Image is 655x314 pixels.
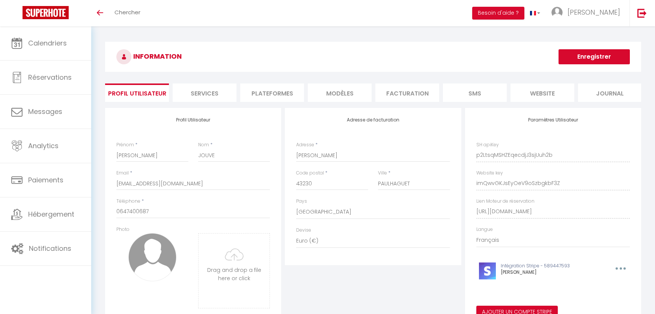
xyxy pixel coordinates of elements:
img: stripe-logo.jpeg [479,262,496,279]
p: Intégration Stripe - 589447593 [501,262,598,270]
h4: Profil Utilisateur [116,117,270,123]
li: Journal [578,83,642,102]
button: Besoin d'aide ? [472,7,524,20]
li: Profil Utilisateur [105,83,169,102]
img: Super Booking [23,6,69,19]
li: Plateformes [240,83,304,102]
span: Chercher [114,8,140,16]
li: website [510,83,574,102]
li: Services [173,83,236,102]
label: Langue [476,226,493,233]
label: Adresse [296,141,314,149]
label: Photo [116,226,129,233]
label: Email [116,170,129,177]
span: [PERSON_NAME] [568,8,620,17]
label: Code postal [296,170,324,177]
img: ... [551,7,563,18]
h4: Paramètres Utilisateur [476,117,630,123]
h3: INFORMATION [105,42,641,72]
span: Réservations [28,73,72,82]
span: Paiements [28,175,63,185]
span: Notifications [29,244,71,253]
label: Lien Moteur de réservation [476,198,535,205]
img: avatar.png [128,233,176,281]
span: Messages [28,107,62,116]
label: SH apiKey [476,141,499,149]
span: [PERSON_NAME] [501,269,537,275]
img: logout [637,8,647,18]
label: Website key [476,170,503,177]
label: Nom [198,141,209,149]
span: Analytics [28,141,59,150]
label: Pays [296,198,307,205]
button: Enregistrer [559,49,630,64]
li: MODÈLES [308,83,372,102]
label: Prénom [116,141,134,149]
label: Devise [296,227,311,234]
label: Téléphone [116,198,140,205]
label: Ville [378,170,387,177]
h4: Adresse de facturation [296,117,450,123]
li: Facturation [375,83,439,102]
span: Calendriers [28,38,67,48]
li: SMS [443,83,507,102]
span: Hébergement [28,209,74,219]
